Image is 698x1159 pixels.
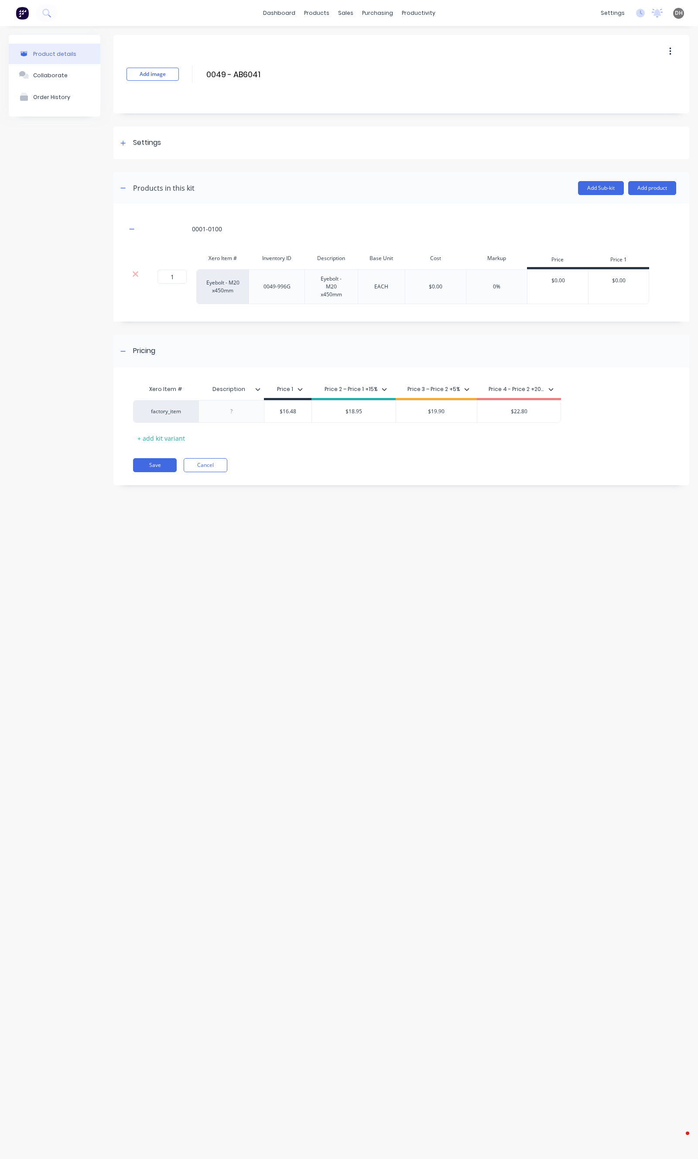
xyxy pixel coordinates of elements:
div: Price 3 – Price 2 +5% [407,385,460,393]
button: Save [133,458,177,472]
div: products [300,7,334,20]
button: Price 2 – Price 1 +15% [320,383,391,396]
div: Price 1 [588,252,649,269]
div: Collaborate [33,72,68,79]
div: EACH [359,281,403,292]
div: $16.48 [264,401,311,422]
div: Pricing [133,346,155,357]
button: Order History [9,86,100,108]
div: Price [527,252,588,269]
div: purchasing [358,7,397,20]
div: 0001-0100 [192,224,222,233]
div: factory_item$16.48$18.95$19.90$22.80 [133,400,561,423]
div: Products in this kit [133,183,195,193]
div: Description [305,250,358,267]
div: Price 4 - Price 2 +20% [489,385,544,393]
span: DH [675,9,683,17]
div: Description [198,381,264,398]
iframe: Intercom live chat [668,1129,689,1150]
div: + add kit variant [133,432,189,445]
div: Inventory ID [249,250,305,267]
div: $18.95 [312,401,396,422]
div: Order History [33,94,70,100]
img: Factory [16,7,29,20]
input: Enter kit name [205,68,360,81]
div: $0.00 [429,283,442,291]
button: Price 3 – Price 2 +5% [403,383,474,396]
div: productivity [397,7,440,20]
div: settings [596,7,629,20]
div: $22.80 [477,401,561,422]
div: Settings [133,137,161,148]
div: factory_item [142,408,190,415]
div: Description [198,378,259,400]
div: Eyebolt - M20 x450mm [308,273,354,300]
div: $0.00 [589,270,649,291]
div: Price 1 [277,385,293,393]
div: Cost [405,250,466,267]
button: Add image [127,68,179,81]
input: ? [157,270,187,284]
div: Base Unit [358,250,405,267]
button: Add product [628,181,676,195]
button: Collaborate [9,64,100,86]
div: Xero Item # [196,250,249,267]
div: $0.00 [527,270,589,291]
button: Add Sub-kit [578,181,624,195]
a: dashboard [259,7,300,20]
div: 0% [493,283,500,291]
div: Price 2 – Price 1 +15% [325,385,377,393]
div: 0049-996G [255,281,299,292]
div: Eyebolt - M20 x450mm [196,269,249,304]
button: Product details [9,44,100,64]
button: Price 4 - Price 2 +20% [484,383,558,396]
div: Xero Item # [133,381,198,398]
button: Cancel [184,458,227,472]
div: Product details [33,51,76,57]
div: $19.90 [396,401,477,422]
div: Markup [466,250,527,267]
button: Price 1 [273,383,307,396]
div: sales [334,7,358,20]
